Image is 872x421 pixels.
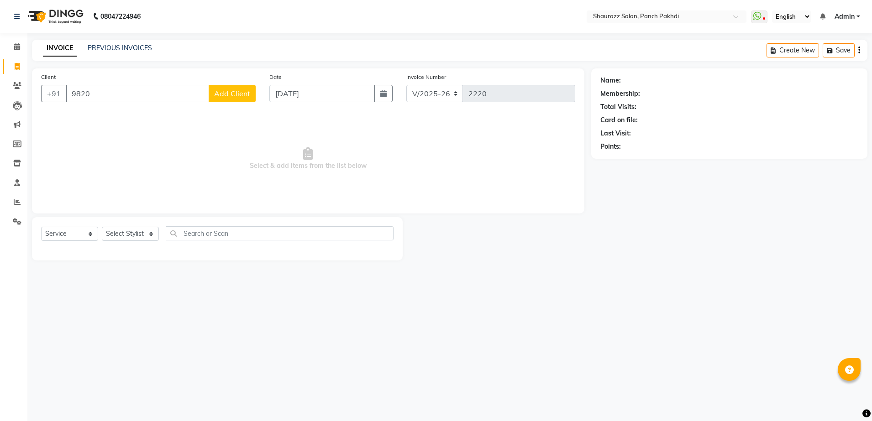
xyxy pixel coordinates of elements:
input: Search or Scan [166,226,394,240]
div: Last Visit: [600,129,631,138]
button: Add Client [209,85,256,102]
div: Membership: [600,89,640,99]
button: Save [823,43,855,57]
div: Card on file: [600,115,638,125]
label: Date [269,73,282,81]
span: Add Client [214,89,250,98]
div: Total Visits: [600,102,636,112]
a: INVOICE [43,40,77,57]
span: Select & add items from the list below [41,113,575,204]
div: Name: [600,76,621,85]
img: logo [23,4,86,29]
button: Create New [767,43,819,57]
span: Admin [835,12,855,21]
a: PREVIOUS INVOICES [88,44,152,52]
label: Invoice Number [406,73,446,81]
label: Client [41,73,56,81]
b: 08047224946 [100,4,141,29]
input: Search by Name/Mobile/Email/Code [66,85,209,102]
button: +91 [41,85,67,102]
div: Points: [600,142,621,151]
